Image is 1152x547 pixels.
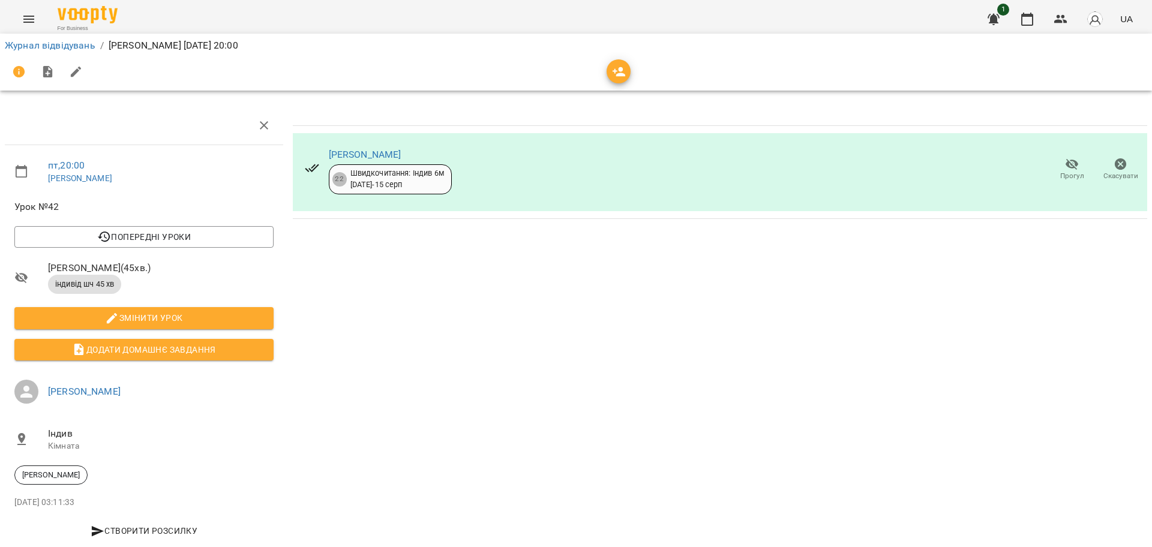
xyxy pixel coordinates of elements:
[58,6,118,23] img: Voopty Logo
[1103,171,1138,181] span: Скасувати
[109,38,238,53] p: [PERSON_NAME] [DATE] 20:00
[14,5,43,34] button: Menu
[1096,153,1145,187] button: Скасувати
[14,226,274,248] button: Попередні уроки
[48,173,112,183] a: [PERSON_NAME]
[1060,171,1084,181] span: Прогул
[24,230,264,244] span: Попередні уроки
[48,160,85,171] a: пт , 20:00
[48,426,274,441] span: Індив
[48,440,274,452] p: Кімната
[1048,153,1096,187] button: Прогул
[329,149,401,160] a: [PERSON_NAME]
[48,279,121,290] span: індивід шч 45 хв
[350,168,444,190] div: Швидкочитання: Індив 6м [DATE] - 15 серп
[19,524,269,538] span: Створити розсилку
[997,4,1009,16] span: 1
[14,307,274,329] button: Змінити урок
[332,172,347,187] div: 22
[14,497,274,509] p: [DATE] 03:11:33
[14,520,274,542] button: Створити розсилку
[24,311,264,325] span: Змінити урок
[5,38,1147,53] nav: breadcrumb
[5,40,95,51] a: Журнал відвідувань
[1087,11,1103,28] img: avatar_s.png
[48,261,274,275] span: [PERSON_NAME] ( 45 хв. )
[100,38,104,53] li: /
[15,470,87,480] span: [PERSON_NAME]
[14,200,274,214] span: Урок №42
[1115,8,1138,30] button: UA
[48,386,121,397] a: [PERSON_NAME]
[1120,13,1133,25] span: UA
[14,339,274,360] button: Додати домашнє завдання
[14,465,88,485] div: [PERSON_NAME]
[58,25,118,32] span: For Business
[24,342,264,357] span: Додати домашнє завдання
